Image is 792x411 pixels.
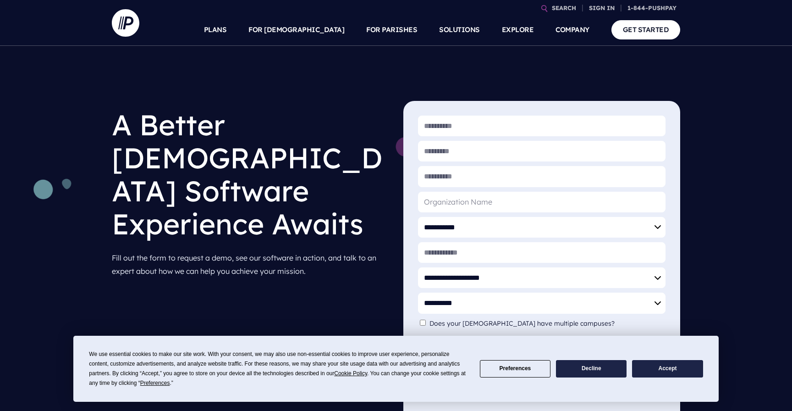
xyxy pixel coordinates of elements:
[366,14,417,46] a: FOR PARISHES
[418,192,665,212] input: Organization Name
[439,14,480,46] a: SOLUTIONS
[112,101,389,248] h1: A Better [DEMOGRAPHIC_DATA] Software Experience Awaits
[73,336,719,402] div: Cookie Consent Prompt
[248,14,344,46] a: FOR [DEMOGRAPHIC_DATA]
[204,14,227,46] a: PLANS
[89,350,468,388] div: We use essential cookies to make our site work. With your consent, we may also use non-essential ...
[112,248,389,282] p: Fill out the form to request a demo, see our software in action, and talk to an expert about how ...
[632,360,703,378] button: Accept
[556,360,627,378] button: Decline
[555,14,589,46] a: COMPANY
[611,20,681,39] a: GET STARTED
[502,14,534,46] a: EXPLORE
[140,380,170,386] span: Preferences
[334,370,367,377] span: Cookie Policy
[480,360,550,378] button: Preferences
[429,320,619,328] label: Does your [DEMOGRAPHIC_DATA] have multiple campuses?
